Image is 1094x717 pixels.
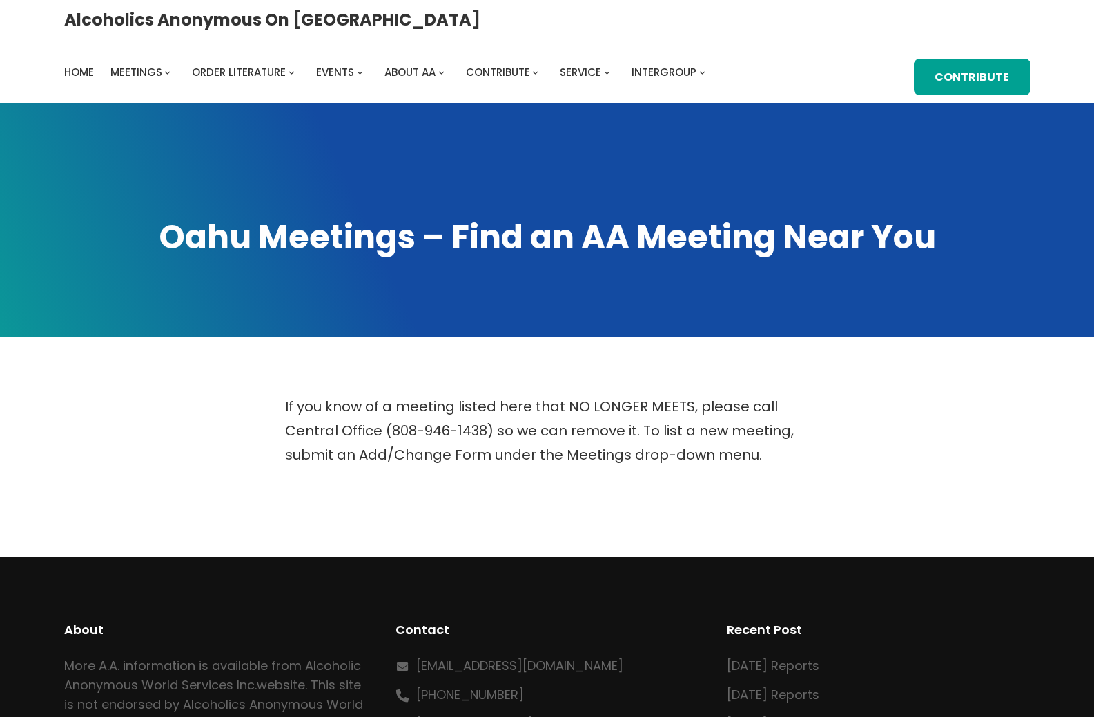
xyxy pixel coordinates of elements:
a: Events [316,63,354,82]
h1: Oahu Meetings – Find an AA Meeting Near You [64,215,1030,260]
h2: About [64,620,368,640]
a: [PHONE_NUMBER] [416,686,524,703]
span: Service [560,65,601,79]
a: [EMAIL_ADDRESS][DOMAIN_NAME] [416,657,623,674]
span: Contribute [466,65,530,79]
a: Home [64,63,94,82]
button: Events submenu [357,69,363,75]
a: About AA [384,63,436,82]
nav: Intergroup [64,63,710,82]
a: [DATE] Reports [727,686,819,703]
a: website [257,676,305,694]
button: Contribute submenu [532,69,538,75]
span: Meetings [110,65,162,79]
a: Service [560,63,601,82]
span: Intergroup [632,65,696,79]
h2: Contact [395,620,699,640]
h2: Recent Post [727,620,1030,640]
p: If you know of a meeting listed here that NO LONGER MEETS, please call Central Office (808-946-14... [285,395,810,467]
a: Alcoholics Anonymous on [GEOGRAPHIC_DATA] [64,5,480,35]
button: Service submenu [604,69,610,75]
span: Home [64,65,94,79]
a: Meetings [110,63,162,82]
button: About AA submenu [438,69,445,75]
a: [DATE] Reports [727,657,819,674]
button: Intergroup submenu [699,69,705,75]
button: Meetings submenu [164,69,170,75]
a: Contribute [914,59,1030,96]
a: Contribute [466,63,530,82]
a: Intergroup [632,63,696,82]
span: Order Literature [192,65,286,79]
span: About AA [384,65,436,79]
span: Events [316,65,354,79]
button: Order Literature submenu [289,69,295,75]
